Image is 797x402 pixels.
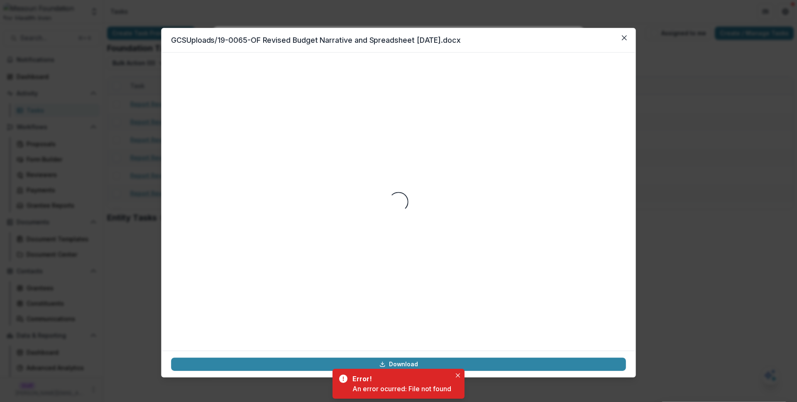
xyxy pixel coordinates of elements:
button: Close [618,31,631,44]
header: GCSUploads/19-0065-OF Revised Budget Narrative and Spreadsheet [DATE].docx [161,28,636,53]
button: Close [453,370,463,380]
div: Error! [352,374,448,384]
div: An error ocurred: File not found [352,384,451,394]
a: Download [171,358,626,371]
